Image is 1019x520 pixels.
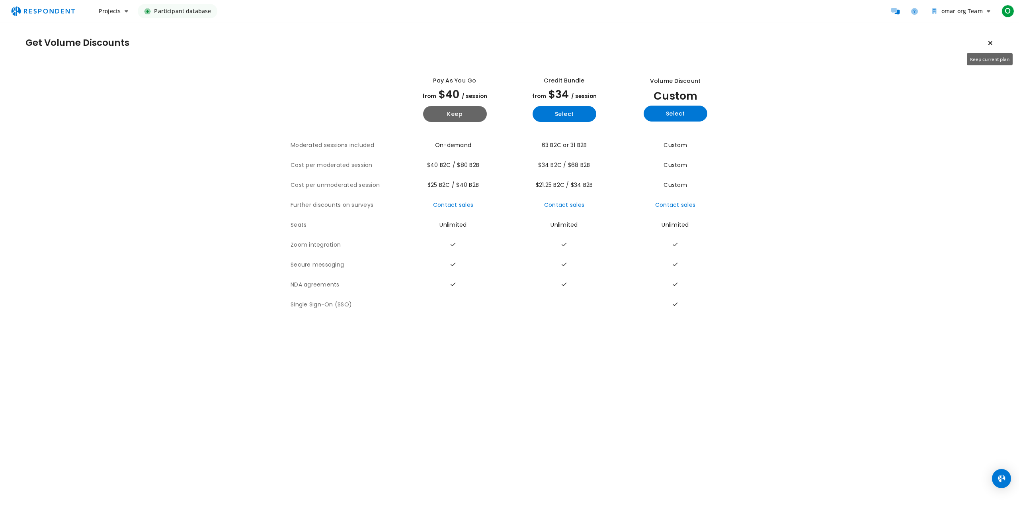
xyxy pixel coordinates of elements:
span: $25 B2C / $40 B2B [428,181,479,189]
span: Participant database [154,4,211,18]
th: Seats [291,215,400,235]
a: Contact sales [655,201,695,209]
th: Single Sign-On (SSO) [291,295,400,315]
th: Secure messaging [291,255,400,275]
a: Help and support [907,3,923,19]
span: from [532,92,546,100]
th: NDA agreements [291,275,400,295]
button: omar org Team [926,4,997,18]
span: Custom [664,161,687,169]
th: Further discounts on surveys [291,195,400,215]
span: $40 B2C / $80 B2B [427,161,479,169]
h1: Get Volume Discounts [25,37,129,49]
a: Message participants [888,3,904,19]
span: Custom [654,88,697,103]
div: Open Intercom Messenger [992,469,1011,488]
span: Unlimited [550,221,578,229]
span: Unlimited [662,221,689,229]
th: Cost per moderated session [291,155,400,175]
th: Cost per unmoderated session [291,175,400,195]
div: Pay as you go [433,77,476,85]
span: Unlimited [439,221,467,229]
span: Custom [664,181,687,189]
button: Select yearly custom_static plan [644,106,707,122]
span: $34 [549,87,569,102]
a: Participant database [138,4,217,18]
span: On-demand [435,141,471,149]
div: Credit Bundle [544,77,584,85]
span: / session [571,92,597,100]
button: Keep current plan [982,35,998,51]
a: Contact sales [433,201,473,209]
button: Keep current yearly payg plan [423,106,487,122]
span: $21.25 B2C / $34 B2B [536,181,593,189]
img: respondent-logo.png [6,4,80,19]
span: $40 [439,87,459,102]
span: from [422,92,436,100]
span: Projects [99,7,121,15]
button: Projects [92,4,135,18]
span: 63 B2C or 31 B2B [542,141,587,149]
span: Custom [664,141,687,149]
span: $34 B2C / $68 B2B [538,161,590,169]
span: O [1001,5,1014,18]
span: omar org Team [941,7,983,15]
div: Volume Discount [650,77,701,85]
th: Zoom integration [291,235,400,255]
th: Moderated sessions included [291,135,400,155]
button: Select yearly basic plan [533,106,596,122]
a: Contact sales [544,201,584,209]
span: / session [462,92,487,100]
button: O [1000,4,1016,18]
span: Keep current plan [970,56,1009,62]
